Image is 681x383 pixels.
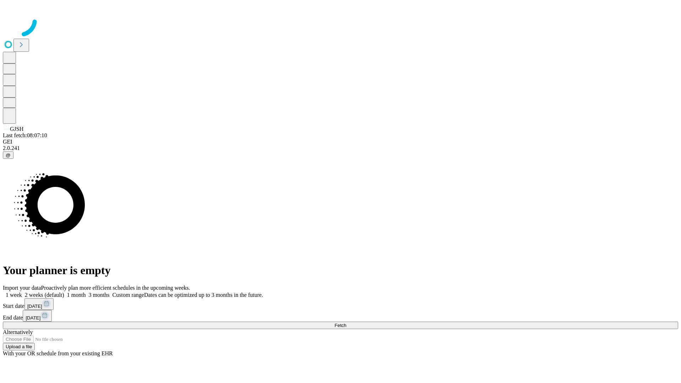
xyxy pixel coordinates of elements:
[6,292,22,298] span: 1 week
[3,343,35,350] button: Upload a file
[3,285,41,291] span: Import your data
[334,323,346,328] span: Fetch
[67,292,86,298] span: 1 month
[3,310,678,322] div: End date
[3,151,13,159] button: @
[41,285,190,291] span: Proactively plan more efficient schedules in the upcoming weeks.
[3,350,113,356] span: With your OR schedule from your existing EHR
[144,292,263,298] span: Dates can be optimized up to 3 months in the future.
[6,152,11,158] span: @
[3,139,678,145] div: GEI
[89,292,110,298] span: 3 months
[3,264,678,277] h1: Your planner is empty
[112,292,144,298] span: Custom range
[26,315,40,321] span: [DATE]
[25,292,64,298] span: 2 weeks (default)
[3,298,678,310] div: Start date
[24,298,54,310] button: [DATE]
[3,145,678,151] div: 2.0.241
[23,310,52,322] button: [DATE]
[3,322,678,329] button: Fetch
[3,132,47,138] span: Last fetch: 08:07:10
[10,126,23,132] span: GJSH
[3,329,33,335] span: Alternatively
[27,304,42,309] span: [DATE]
